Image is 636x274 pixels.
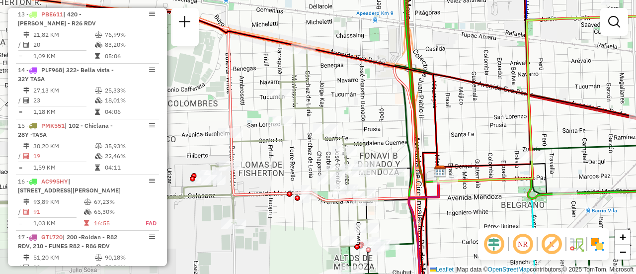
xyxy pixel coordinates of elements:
[104,151,155,161] td: 22,46%
[135,218,157,228] td: FAD
[104,40,155,50] td: 83,20%
[23,265,29,271] i: Total de Atividades
[149,234,155,240] em: Opções
[33,40,94,50] td: 20
[93,207,135,217] td: 65,30%
[104,163,155,173] td: 04:11
[95,265,102,271] i: % de utilização da cubagem
[104,51,155,61] td: 05:06
[33,51,94,61] td: 1,09 KM
[488,266,530,273] a: OpenStreetMap
[18,163,23,173] td: =
[18,122,113,138] span: | 102 - Chiclana - 28Y -TASA
[104,86,155,95] td: 25,33%
[41,233,63,241] span: GTL720
[18,207,23,217] td: /
[95,42,102,48] i: % de utilização da cubagem
[95,97,102,103] i: % de utilização da cubagem
[149,178,155,184] em: Opções
[23,199,29,205] i: Distância Total
[84,220,89,226] i: Tempo total em rota
[18,178,121,194] span: | [STREET_ADDRESS][PERSON_NAME]
[93,218,135,228] td: 16:55
[104,95,155,105] td: 18,01%
[33,218,83,228] td: 1,03 KM
[604,12,624,32] a: Exibir filtros
[23,209,29,215] i: Total de Atividades
[149,67,155,73] em: Opções
[430,266,454,273] a: Leaflet
[18,233,117,250] span: | 200 -Roldan - R82 RDV, 210 - FUNES R82 - R86 RDV
[23,32,29,38] i: Distância Total
[18,263,23,273] td: /
[95,143,102,149] i: % de utilização do peso
[434,165,447,178] img: SAZ AR Rosario I Mino
[18,66,114,83] span: 14 -
[18,178,121,194] span: 16 -
[84,199,91,205] i: % de utilização do peso
[33,86,94,95] td: 27,13 KM
[41,66,62,74] span: PLF968
[95,165,100,171] i: Tempo total em rota
[455,266,457,273] span: |
[33,141,94,151] td: 30,20 KM
[427,266,636,274] div: Map data © contributors,© 2025 TomTom, Microsoft
[23,88,29,93] i: Distância Total
[615,245,630,260] a: Zoom out
[33,263,94,273] td: 19
[615,230,630,245] a: Zoom in
[95,53,100,59] i: Tempo total em rota
[149,11,155,17] em: Opções
[18,10,96,27] span: | 420 - [PERSON_NAME] - R26 RDV
[482,232,506,256] span: Ocultar deslocamento
[18,95,23,105] td: /
[18,218,23,228] td: =
[33,207,83,217] td: 91
[33,95,94,105] td: 23
[33,253,94,263] td: 51,20 KM
[95,109,100,115] i: Tempo total em rota
[33,107,94,117] td: 1,18 KM
[33,163,94,173] td: 1,59 KM
[95,88,102,93] i: % de utilização do peso
[620,246,626,258] span: −
[18,233,117,250] span: 17 -
[18,107,23,117] td: =
[18,122,113,138] span: 15 -
[93,197,135,207] td: 67,23%
[33,151,94,161] td: 19
[104,253,155,263] td: 90,18%
[104,30,155,40] td: 76,99%
[175,12,195,34] a: Nova sessão e pesquisa
[95,153,102,159] i: % de utilização da cubagem
[41,122,65,129] span: PMK551
[23,255,29,261] i: Distância Total
[18,151,23,161] td: /
[18,51,23,61] td: =
[33,197,83,207] td: 93,89 KM
[149,122,155,128] em: Opções
[41,178,68,185] span: AC995HY
[18,66,114,83] span: | 322- Bella vista - 32Y TASA
[568,236,584,252] img: Fluxo de ruas
[23,153,29,159] i: Total de Atividades
[33,30,94,40] td: 21,82 KM
[18,10,96,27] span: 13 -
[18,40,23,50] td: /
[620,231,626,243] span: +
[104,107,155,117] td: 04:06
[84,209,91,215] i: % de utilização da cubagem
[23,97,29,103] i: Total de Atividades
[41,10,63,18] span: PBE611
[104,141,155,151] td: 35,93%
[95,32,102,38] i: % de utilização do peso
[540,232,563,256] span: Exibir rótulo
[104,263,155,273] td: 52,34%
[589,236,605,252] img: Exibir/Ocultar setores
[23,143,29,149] i: Distância Total
[23,42,29,48] i: Total de Atividades
[511,232,535,256] span: Ocultar NR
[95,255,102,261] i: % de utilização do peso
